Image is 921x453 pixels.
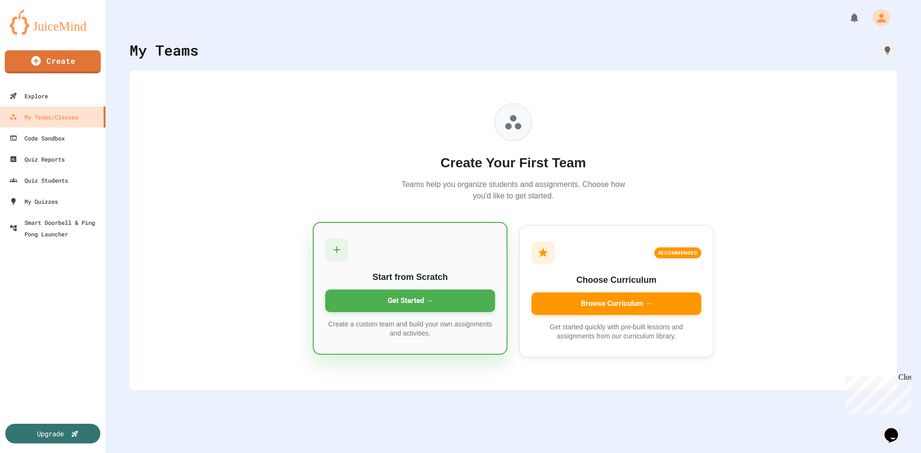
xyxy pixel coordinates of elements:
[531,292,701,315] div: Browse Curriculum →
[531,274,701,287] h3: Choose Curriculum
[10,174,68,186] div: Quiz Students
[878,41,897,60] div: How it works
[130,39,199,61] div: My Teams
[531,323,701,341] p: Get started quickly with pre-built lessons and assignments from our curriculum library.
[10,196,58,207] div: My Quizzes
[881,415,911,443] iframe: chat widget
[10,10,96,35] img: logo-orange.svg
[10,111,78,123] div: My Teams/Classes
[398,153,628,173] h2: Create Your First Team
[4,4,66,61] div: Chat with us now!Close
[831,10,862,26] div: My Notifications
[10,132,65,144] div: Code Sandbox
[10,153,65,165] div: Quiz Reports
[325,320,495,338] p: Create a custom team and build your own assignments and activities.
[325,271,495,284] h3: Start from Scratch
[325,290,495,312] div: Get Started →
[10,90,48,102] div: Explore
[10,217,102,240] div: Smart Doorbell & Ping Pong Launcher
[5,50,101,73] a: Create
[862,7,892,29] div: My Account
[654,247,702,258] div: RECOMMENDED
[37,429,64,439] div: Upgrade
[841,373,911,414] iframe: chat widget
[398,179,628,202] p: Teams help you organize students and assignments. Choose how you'd like to get started.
